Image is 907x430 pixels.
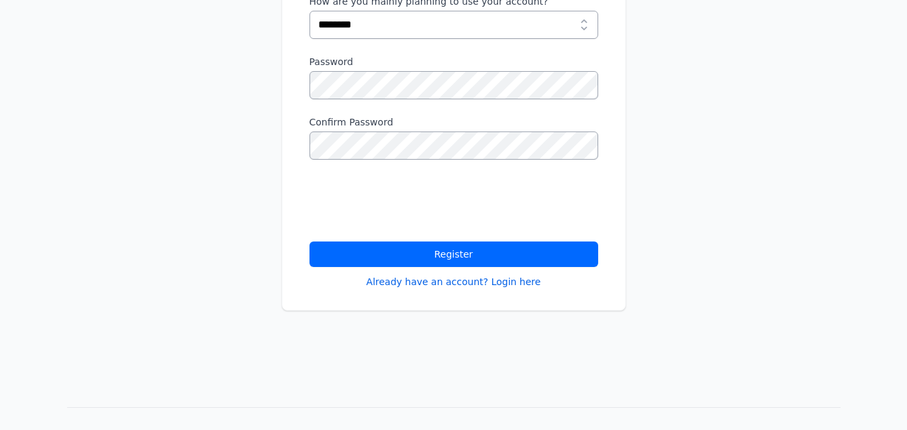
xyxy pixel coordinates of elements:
iframe: reCAPTCHA [309,176,514,228]
button: Register [309,241,598,267]
label: Confirm Password [309,115,598,129]
label: Password [309,55,598,68]
a: Already have an account? Login here [367,275,541,288]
